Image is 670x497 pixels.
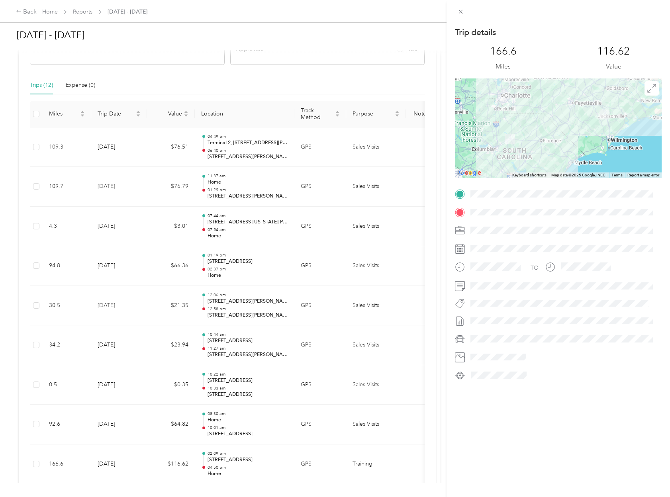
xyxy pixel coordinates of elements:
[597,45,630,58] p: 116.62
[457,168,483,178] img: Google
[490,45,517,58] p: 166.6
[455,27,496,38] p: Trip details
[531,264,539,272] div: TO
[512,172,547,178] button: Keyboard shortcuts
[606,62,621,72] p: Value
[457,168,483,178] a: Open this area in Google Maps (opens a new window)
[611,173,623,177] a: Terms (opens in new tab)
[627,173,659,177] a: Report a map error
[625,452,670,497] iframe: Everlance-gr Chat Button Frame
[496,62,511,72] p: Miles
[551,173,607,177] span: Map data ©2025 Google, INEGI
